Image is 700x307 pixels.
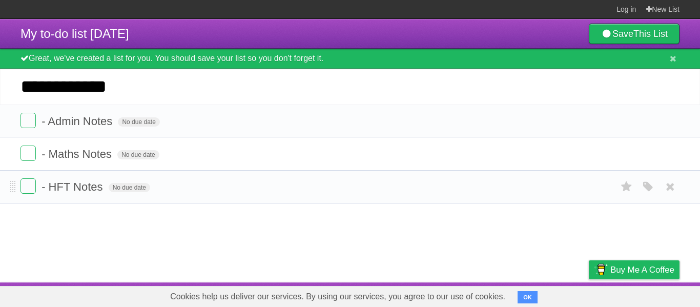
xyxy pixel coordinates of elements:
b: This List [633,29,668,39]
a: About [452,285,474,304]
span: My to-do list [DATE] [20,27,129,40]
a: Privacy [575,285,602,304]
span: - Admin Notes [42,115,115,128]
span: - HFT Notes [42,180,105,193]
button: OK [518,291,538,303]
span: No due date [117,150,159,159]
span: Buy me a coffee [610,261,674,279]
a: Developers [486,285,528,304]
label: Done [20,178,36,194]
label: Done [20,113,36,128]
label: Done [20,146,36,161]
span: Cookies help us deliver our services. By using our services, you agree to our use of cookies. [160,286,516,307]
a: Terms [541,285,563,304]
a: Suggest a feature [615,285,680,304]
a: SaveThis List [589,24,680,44]
span: No due date [118,117,159,127]
a: Buy me a coffee [589,260,680,279]
img: Buy me a coffee [594,261,608,278]
span: No due date [109,183,150,192]
label: Star task [617,178,636,195]
span: - Maths Notes [42,148,114,160]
